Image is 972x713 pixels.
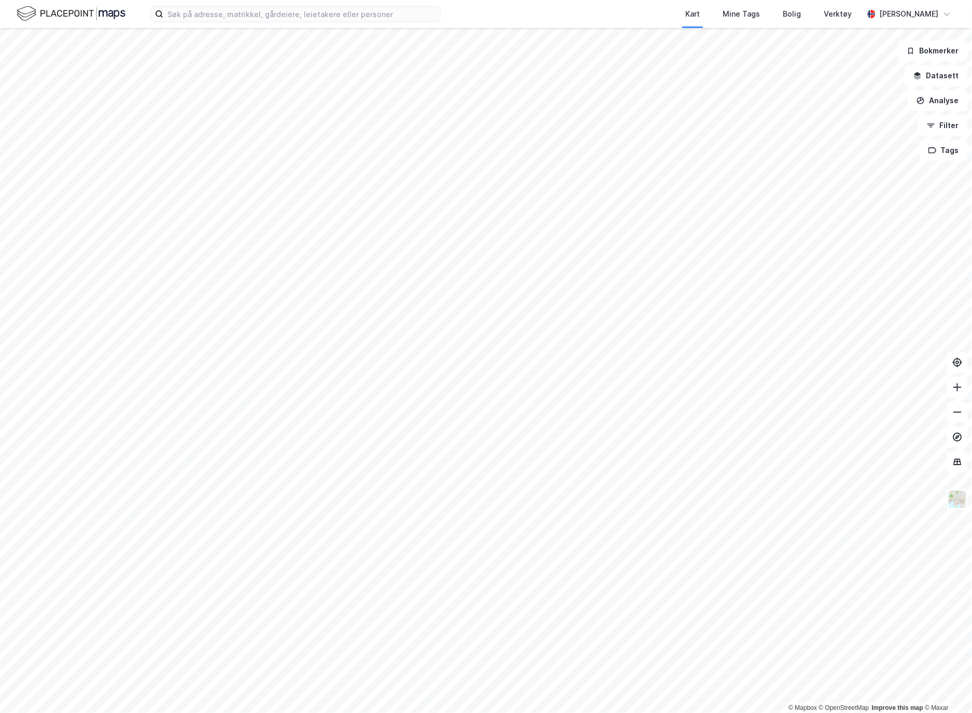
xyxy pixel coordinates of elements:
[872,704,923,711] a: Improve this map
[898,40,968,61] button: Bokmerker
[17,5,125,23] img: logo.f888ab2527a4732fd821a326f86c7f29.svg
[163,6,440,22] input: Søk på adresse, matrikkel, gårdeiere, leietakere eller personer
[685,8,700,20] div: Kart
[905,65,968,86] button: Datasett
[920,663,972,713] iframe: Chat Widget
[880,8,939,20] div: [PERSON_NAME]
[920,140,968,161] button: Tags
[723,8,760,20] div: Mine Tags
[824,8,852,20] div: Verktøy
[908,90,968,111] button: Analyse
[788,704,817,711] a: Mapbox
[819,704,869,711] a: OpenStreetMap
[783,8,801,20] div: Bolig
[948,490,967,509] img: Z
[918,115,968,136] button: Filter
